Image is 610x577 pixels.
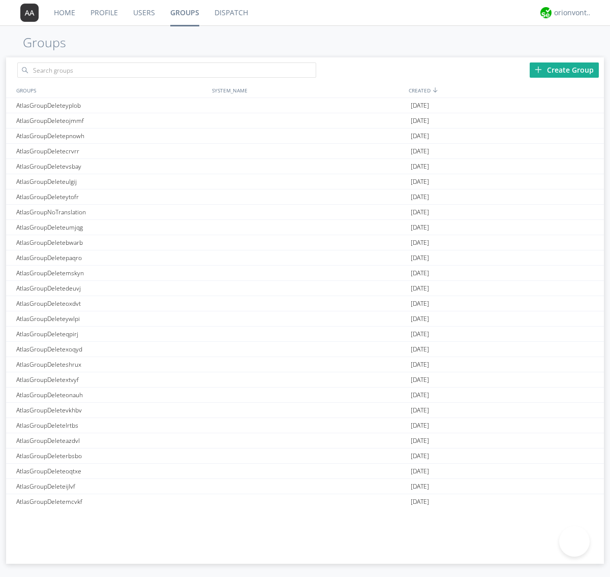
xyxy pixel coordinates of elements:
span: [DATE] [411,418,429,433]
a: AtlasGroupDeletexoqyd[DATE] [6,342,604,357]
div: AtlasGroupDeletedeuvj [14,281,209,296]
span: [DATE] [411,357,429,372]
a: AtlasGroupDeletemcvkf[DATE] [6,494,604,509]
a: AtlasGroupDeletevkhbv[DATE] [6,403,604,418]
div: AtlasGroupDeleteojmmf [14,113,209,128]
div: AtlasGroupDeleteytofr [14,189,209,204]
a: AtlasGroupDeleteyplob[DATE] [6,98,604,113]
span: [DATE] [411,235,429,250]
a: AtlasGroupDeleteqpirj[DATE] [6,327,604,342]
span: [DATE] [411,98,429,113]
div: AtlasGroupDeletepaqro [14,250,209,265]
img: plus.svg [535,66,542,73]
a: AtlasGroupNoTranslation[DATE] [6,205,604,220]
span: [DATE] [411,220,429,235]
a: AtlasGroupDeleterbsbo[DATE] [6,448,604,464]
iframe: Toggle Customer Support [559,526,590,557]
div: AtlasGroupDeleteshrux [14,357,209,372]
div: AtlasGroupDeleteonauh [14,388,209,402]
a: AtlasGroupDeletelrtbs[DATE] [6,418,604,433]
a: AtlasGroupDeleteojmmf[DATE] [6,113,604,129]
a: AtlasGroupDeleteumjqg[DATE] [6,220,604,235]
span: [DATE] [411,372,429,388]
span: [DATE] [411,266,429,281]
a: AtlasGroupDeleteazdvl[DATE] [6,433,604,448]
div: AtlasGroupDeletevkhbv [14,403,209,418]
div: orionvontas+atlas+automation+org2 [554,8,592,18]
a: AtlasGroupDeleteijlvf[DATE] [6,479,604,494]
div: CREATED [406,83,604,98]
span: [DATE] [411,403,429,418]
a: AtlasGroupDeletepnowh[DATE] [6,129,604,144]
span: [DATE] [411,388,429,403]
a: AtlasGroupDeletepaqro[DATE] [6,250,604,266]
div: AtlasGroupDeletexoqyd [14,342,209,357]
div: AtlasGroupDeleteijlvf [14,479,209,494]
a: AtlasGroupDeletecrvrr[DATE] [6,144,604,159]
span: [DATE] [411,281,429,296]
span: [DATE] [411,250,429,266]
a: AtlasGroupDeletevsbay[DATE] [6,159,604,174]
span: [DATE] [411,448,429,464]
a: AtlasGroupDeletedeuvj[DATE] [6,281,604,296]
span: [DATE] [411,433,429,448]
div: AtlasGroupDeleteoxdvt [14,296,209,311]
div: AtlasGroupDeleteywlpi [14,311,209,326]
span: [DATE] [411,494,429,509]
span: [DATE] [411,189,429,205]
input: Search groups [17,62,316,78]
span: [DATE] [411,327,429,342]
a: AtlasGroupDeletemskyn[DATE] [6,266,604,281]
div: AtlasGroupDeleterbsbo [14,448,209,463]
div: AtlasGroupNoTranslation [14,205,209,219]
div: SYSTEM_NAME [209,83,406,98]
a: AtlasGroupDeletextvyf[DATE] [6,372,604,388]
span: [DATE] [411,311,429,327]
div: AtlasGroupDeletemskyn [14,266,209,280]
div: AtlasGroupDeleteulgij [14,174,209,189]
div: AtlasGroupDeleteazdvl [14,433,209,448]
div: GROUPS [14,83,207,98]
div: AtlasGroupDeletepnowh [14,129,209,143]
a: AtlasGroupDeleteulgij[DATE] [6,174,604,189]
a: AtlasGroupDeleteoxdvt[DATE] [6,296,604,311]
div: AtlasGroupDeletevsbay [14,159,209,174]
a: AtlasGroupDeletebwarb[DATE] [6,235,604,250]
div: AtlasGroupDeletemcvkf [14,494,209,509]
span: [DATE] [411,159,429,174]
div: AtlasGroupDeleteqpirj [14,327,209,341]
div: AtlasGroupDeleteyplob [14,98,209,113]
span: [DATE] [411,113,429,129]
span: [DATE] [411,174,429,189]
span: [DATE] [411,296,429,311]
a: AtlasGroupDeleteywlpi[DATE] [6,311,604,327]
div: AtlasGroupDeletebwarb [14,235,209,250]
div: AtlasGroupDeleteoqtxe [14,464,209,478]
img: 29d36aed6fa347d5a1537e7736e6aa13 [540,7,552,18]
span: [DATE] [411,464,429,479]
a: AtlasGroupDeleteoqtxe[DATE] [6,464,604,479]
a: AtlasGroupDeleteytofr[DATE] [6,189,604,205]
a: AtlasGroupDeleteonauh[DATE] [6,388,604,403]
img: 373638.png [20,4,39,22]
div: AtlasGroupDeleteumjqg [14,220,209,235]
span: [DATE] [411,205,429,220]
span: [DATE] [411,129,429,144]
span: [DATE] [411,342,429,357]
div: AtlasGroupDeletecrvrr [14,144,209,158]
span: [DATE] [411,144,429,159]
a: AtlasGroupDeleteshrux[DATE] [6,357,604,372]
div: AtlasGroupDeletextvyf [14,372,209,387]
div: Create Group [530,62,599,78]
span: [DATE] [411,479,429,494]
div: AtlasGroupDeletelrtbs [14,418,209,433]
